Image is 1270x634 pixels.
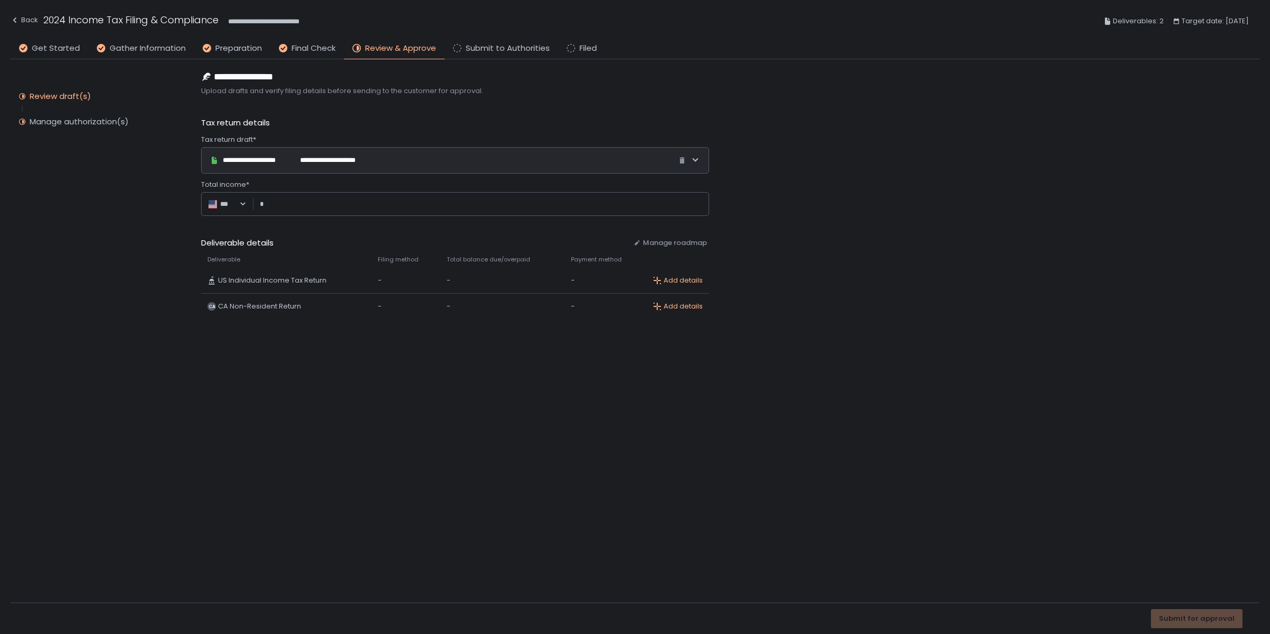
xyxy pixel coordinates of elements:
span: Manage roadmap [643,238,707,248]
span: Tax return draft* [201,135,256,144]
button: Manage roadmap [633,238,707,248]
span: Filing method [378,256,419,264]
h1: 2024 Income Tax Filing & Compliance [43,13,219,27]
span: Deliverables: 2 [1113,15,1164,28]
span: Tax return details [201,117,270,129]
div: - [378,276,434,285]
span: - [447,276,450,285]
div: - [378,302,434,311]
span: Deliverable details [201,237,625,249]
span: Get Started [32,42,80,55]
div: Search for option [207,198,247,209]
span: Final Check [292,42,335,55]
button: Back [11,13,38,30]
div: Manage authorization(s) [30,116,129,127]
span: Gather Information [110,42,186,55]
span: Payment method [571,256,622,264]
span: Submit to Authorities [466,42,550,55]
span: Target date: [DATE] [1182,15,1249,28]
span: - [447,302,450,311]
span: Deliverable [207,256,240,264]
span: Total balance due/overpaid [447,256,530,264]
button: Add details [653,302,703,311]
div: Back [11,14,38,26]
text: CA [208,303,215,310]
span: Total income* [201,180,249,189]
button: Add details [653,276,703,285]
span: - [571,302,575,311]
span: Upload drafts and verify filing details before sending to the customer for approval. [201,86,709,96]
span: Filed [579,42,597,55]
div: Review draft(s) [30,91,91,102]
span: Preparation [215,42,262,55]
span: US Individual Income Tax Return [218,276,326,285]
span: Review & Approve [365,42,436,55]
span: - [571,276,575,285]
input: Search for option [234,198,239,209]
span: CA Non-Resident Return [218,302,301,311]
